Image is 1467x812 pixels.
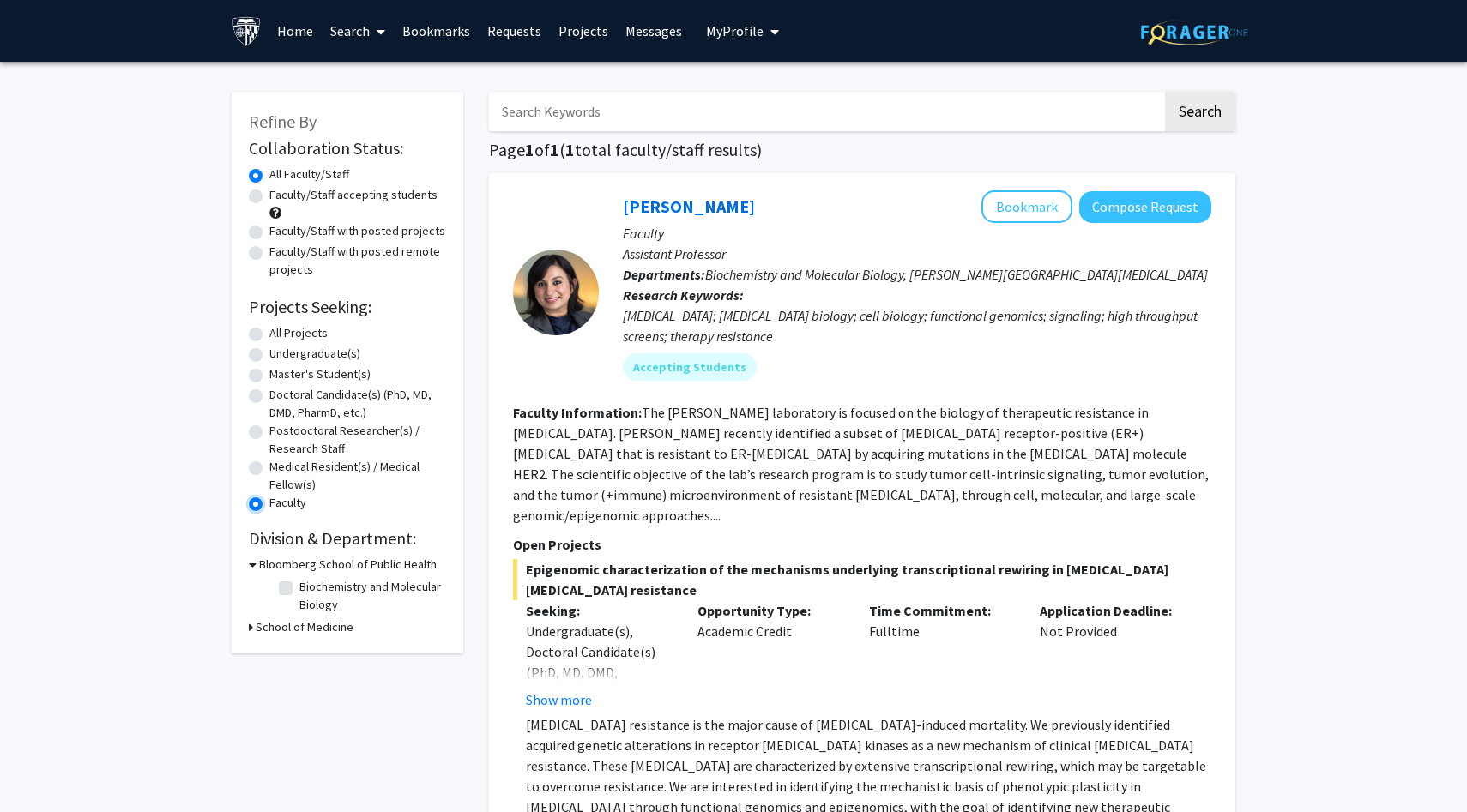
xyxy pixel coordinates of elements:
span: 1 [550,139,559,160]
b: Faculty Information: [513,404,642,421]
label: All Faculty/Staff [269,165,349,183]
fg-read-more: The [PERSON_NAME] laboratory is focused on the biology of therapeutic resistance in [MEDICAL_DATA... [513,404,1209,524]
p: Application Deadline: [1040,600,1186,621]
a: Bookmarks [394,1,479,61]
button: Search [1165,92,1235,131]
label: Doctoral Candidate(s) (PhD, MD, DMD, PharmD, etc.) [269,386,446,422]
a: Messages [617,1,691,61]
label: Undergraduate(s) [269,345,360,363]
h2: Collaboration Status: [249,138,446,159]
div: Academic Credit [685,600,856,710]
b: Departments: [623,266,705,283]
h3: Bloomberg School of Public Health [259,556,437,574]
label: Faculty/Staff with posted projects [269,222,445,240]
label: All Projects [269,324,328,342]
span: My Profile [706,22,764,39]
label: Biochemistry and Molecular Biology [299,578,442,614]
h2: Division & Department: [249,528,446,549]
b: Research Keywords: [623,286,744,304]
span: 1 [565,139,575,160]
h1: Page of ( total faculty/staff results) [489,140,1235,160]
mat-chip: Accepting Students [623,353,757,381]
button: Compose Request to Utthara Nayar [1079,191,1211,223]
label: Master's Student(s) [269,365,371,383]
iframe: Chat [13,735,73,799]
label: Postdoctoral Researcher(s) / Research Staff [269,422,446,458]
a: [PERSON_NAME] [623,195,755,217]
a: Projects [550,1,617,61]
p: Seeking: [526,600,672,621]
div: Fulltime [856,600,1028,710]
h3: School of Medicine [256,618,353,636]
label: Faculty [269,494,306,512]
h2: Projects Seeking: [249,297,446,317]
p: Assistant Professor [623,244,1211,264]
label: Faculty/Staff with posted remote projects [269,243,446,279]
img: ForagerOne Logo [1141,19,1248,45]
p: Faculty [623,223,1211,244]
a: Search [322,1,394,61]
span: 1 [525,139,534,160]
span: Biochemistry and Molecular Biology, [PERSON_NAME][GEOGRAPHIC_DATA][MEDICAL_DATA] [705,266,1208,283]
div: Not Provided [1027,600,1198,710]
div: Undergraduate(s), Doctoral Candidate(s) (PhD, MD, DMD, PharmD, etc.), Postdoctoral Researcher(s) ... [526,621,672,806]
p: Opportunity Type: [697,600,843,621]
button: Add Utthara Nayar to Bookmarks [981,190,1072,223]
p: Time Commitment: [869,600,1015,621]
input: Search Keywords [489,92,1162,131]
label: Faculty/Staff accepting students [269,186,438,204]
a: Requests [479,1,550,61]
p: Open Projects [513,534,1211,555]
a: Home [269,1,322,61]
span: Refine By [249,111,317,132]
span: Epigenomic characterization of the mechanisms underlying transcriptional rewiring in [MEDICAL_DAT... [513,559,1211,600]
label: Medical Resident(s) / Medical Fellow(s) [269,458,446,494]
button: Show more [526,689,592,710]
div: [MEDICAL_DATA]; [MEDICAL_DATA] biology; cell biology; functional genomics; signaling; high throug... [623,305,1211,346]
img: Johns Hopkins University Logo [232,16,262,46]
